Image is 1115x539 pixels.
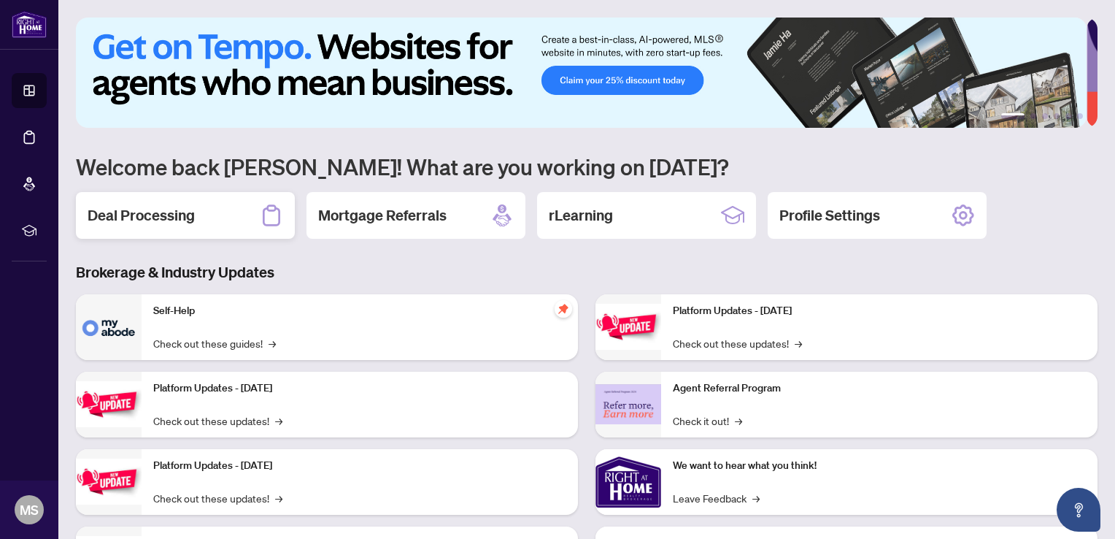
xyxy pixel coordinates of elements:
h2: Profile Settings [779,205,880,226]
a: Check out these updates!→ [153,413,282,429]
span: MS [20,500,39,520]
a: Check it out!→ [673,413,742,429]
span: → [269,335,276,351]
h2: rLearning [549,205,613,226]
h3: Brokerage & Industry Updates [76,262,1097,283]
span: → [795,335,802,351]
a: Check out these updates!→ [153,490,282,506]
a: Leave Feedback→ [673,490,760,506]
p: Agent Referral Program [673,381,1086,397]
button: 3 [1042,113,1048,119]
img: Platform Updates - September 16, 2025 [76,381,142,427]
span: → [275,490,282,506]
button: Open asap [1057,488,1100,532]
img: Slide 0 [76,18,1087,128]
img: Platform Updates - June 23, 2025 [595,304,661,350]
p: We want to hear what you think! [673,458,1086,474]
p: Platform Updates - [DATE] [673,303,1086,319]
img: Platform Updates - July 21, 2025 [76,459,142,505]
span: → [752,490,760,506]
a: Check out these guides!→ [153,335,276,351]
button: 1 [1001,113,1025,119]
h1: Welcome back [PERSON_NAME]! What are you working on [DATE]? [76,153,1097,180]
p: Self-Help [153,303,566,319]
img: logo [12,11,47,38]
h2: Mortgage Referrals [318,205,447,226]
button: 6 [1077,113,1083,119]
img: We want to hear what you think! [595,449,661,515]
button: 5 [1065,113,1071,119]
img: Self-Help [76,294,142,360]
a: Check out these updates!→ [673,335,802,351]
img: Agent Referral Program [595,384,661,424]
span: pushpin [555,300,572,318]
span: → [735,413,742,429]
span: → [275,413,282,429]
button: 4 [1054,113,1060,119]
p: Platform Updates - [DATE] [153,458,566,474]
button: 2 [1030,113,1036,119]
p: Platform Updates - [DATE] [153,381,566,397]
h2: Deal Processing [88,205,195,226]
